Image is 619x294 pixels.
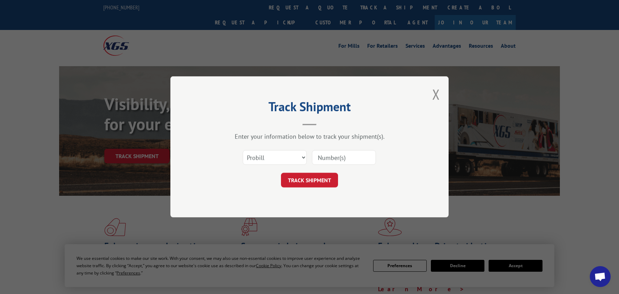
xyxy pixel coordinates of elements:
button: TRACK SHIPMENT [281,173,338,188]
h2: Track Shipment [205,102,414,115]
div: Enter your information below to track your shipment(s). [205,133,414,141]
div: Open chat [590,266,611,287]
input: Number(s) [312,150,376,165]
button: Close modal [432,85,440,103]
